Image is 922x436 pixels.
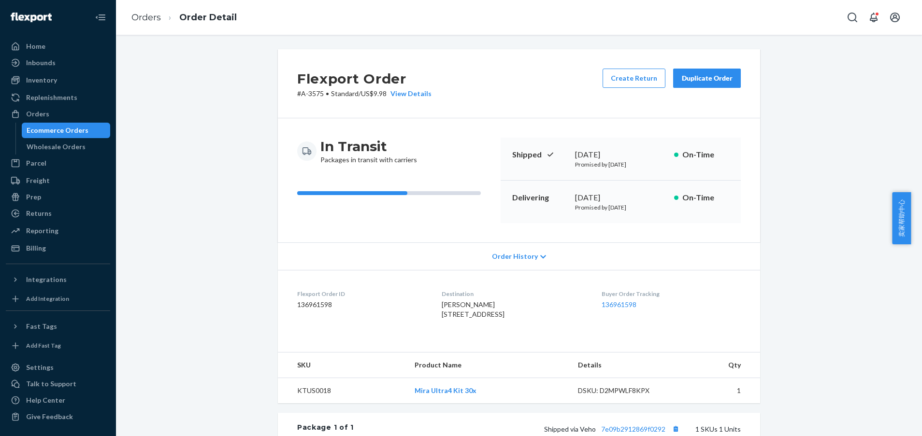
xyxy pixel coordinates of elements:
span: Standard [331,89,359,98]
button: Give Feedback [6,409,110,424]
div: Home [26,42,45,51]
h3: In Transit [320,138,417,155]
div: Orders [26,109,49,119]
a: Talk to Support [6,376,110,392]
p: Shipped [512,149,567,160]
a: Help Center [6,393,110,408]
div: Add Integration [26,295,69,303]
button: Copy tracking number [669,422,682,435]
th: Details [570,352,677,378]
button: View Details [387,89,432,98]
div: Add Fast Tag [26,341,61,350]
a: Ecommerce Orders [22,123,111,138]
div: Talk to Support [26,379,76,389]
p: On-Time [682,192,729,203]
a: 136961598 [602,300,636,309]
div: Give Feedback [26,412,73,422]
a: Inbounds [6,55,110,70]
div: Packages in transit with carriers [320,138,417,165]
div: Prep [26,192,41,202]
p: # A-3575 / US$9.98 [297,89,432,98]
span: • [326,89,329,98]
div: Package 1 of 1 [297,422,354,435]
div: Inventory [26,75,57,85]
div: Fast Tags [26,322,57,331]
button: Open notifications [864,8,883,27]
dt: Buyer Order Tracking [602,290,741,298]
button: Close Navigation [91,8,110,27]
a: Inventory [6,72,110,88]
button: Integrations [6,272,110,287]
div: Integrations [26,275,67,284]
p: Promised by [DATE] [575,203,666,211]
div: Returns [26,209,52,218]
p: On-Time [682,149,729,160]
div: Settings [26,363,54,372]
a: Add Integration [6,291,110,307]
p: Delivering [512,192,567,203]
td: KTUS0018 [278,378,407,404]
a: Orders [131,12,161,23]
ol: breadcrumbs [124,3,245,32]
td: 1 [677,378,760,404]
a: Replenishments [6,90,110,105]
button: Create Return [603,69,665,88]
dd: 136961598 [297,300,426,309]
span: [PERSON_NAME] [STREET_ADDRESS] [442,300,504,318]
a: Reporting [6,223,110,239]
span: Order History [492,252,538,261]
a: Orders [6,106,110,122]
button: Duplicate Order [673,69,741,88]
div: Parcel [26,158,46,168]
div: Inbounds [26,58,56,68]
div: Replenishments [26,93,77,102]
div: Duplicate Order [681,73,733,83]
p: Promised by [DATE] [575,160,666,169]
div: Billing [26,243,46,253]
button: 卖家帮助中心 [892,192,911,244]
div: Ecommerce Orders [27,126,88,135]
dt: Flexport Order ID [297,290,426,298]
div: 1 SKUs 1 Units [354,422,741,435]
button: Open Search Box [843,8,862,27]
span: Shipped via Veho [544,425,682,433]
a: Parcel [6,155,110,171]
a: Settings [6,360,110,375]
div: [DATE] [575,192,666,203]
img: Flexport logo [11,13,52,22]
a: Order Detail [179,12,237,23]
th: SKU [278,352,407,378]
div: Freight [26,176,50,185]
a: Freight [6,173,110,188]
div: Help Center [26,395,65,405]
a: Home [6,39,110,54]
div: DSKU: D2MPWLF8KPX [578,386,669,395]
a: Add Fast Tag [6,338,110,353]
th: Product Name [407,352,570,378]
a: Billing [6,240,110,256]
button: Open account menu [885,8,905,27]
div: Reporting [26,226,58,236]
h2: Flexport Order [297,69,432,89]
div: [DATE] [575,149,666,160]
a: Returns [6,206,110,221]
button: Fast Tags [6,319,110,334]
th: Qty [677,352,760,378]
dt: Destination [442,290,586,298]
a: Prep [6,189,110,205]
div: Wholesale Orders [27,142,86,152]
a: Wholesale Orders [22,139,111,155]
a: 7e09b2912869f0292 [601,425,665,433]
a: Mira Ultra4 Kit 30x [415,386,476,394]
